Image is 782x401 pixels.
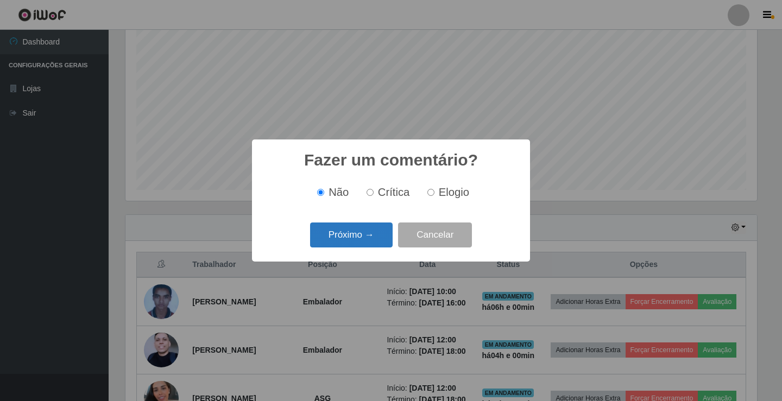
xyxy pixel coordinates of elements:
input: Crítica [367,189,374,196]
span: Crítica [378,186,410,198]
span: Elogio [439,186,469,198]
input: Não [317,189,324,196]
span: Não [329,186,349,198]
input: Elogio [427,189,434,196]
button: Cancelar [398,222,472,248]
button: Próximo → [310,222,393,248]
h2: Fazer um comentário? [304,150,478,170]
